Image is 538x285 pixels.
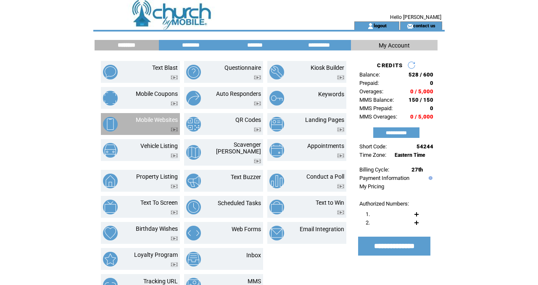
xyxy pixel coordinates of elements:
a: Text To Screen [140,199,178,206]
img: video.png [337,210,344,215]
img: video.png [337,184,344,189]
img: video.png [171,153,178,158]
a: Web Forms [232,226,261,232]
a: Text to Win [316,199,344,206]
img: help.gif [427,176,433,180]
img: vehicle-listing.png [103,143,118,158]
img: video.png [337,127,344,132]
a: Kiosk Builder [311,64,344,71]
a: Vehicle Listing [140,142,178,149]
img: video.png [171,75,178,80]
span: MMS Balance: [359,97,394,103]
img: video.png [171,184,178,189]
span: CREDITS [377,62,403,69]
span: Prepaid: [359,80,379,86]
img: mobile-websites.png [103,117,118,132]
img: contact_us_icon.gif [407,23,413,29]
a: Loyalty Program [134,251,178,258]
a: Inbox [246,252,261,259]
a: Scavenger [PERSON_NAME] [216,141,261,155]
img: video.png [171,101,178,106]
img: video.png [171,127,178,132]
span: Billing Cycle: [359,166,389,173]
a: Keywords [318,91,344,98]
span: 0 [430,80,433,86]
img: video.png [171,210,178,215]
span: Overages: [359,88,383,95]
img: inbox.png [186,252,201,267]
img: text-blast.png [103,65,118,79]
img: qr-codes.png [186,117,201,132]
a: Email Integration [300,226,344,232]
span: Time Zone: [359,152,386,158]
a: Payment Information [359,175,409,181]
span: Eastern Time [395,152,425,158]
span: 0 [430,105,433,111]
span: Authorized Numbers: [359,201,409,207]
span: MMS Prepaid: [359,105,393,111]
img: account_icon.gif [367,23,374,29]
a: Questionnaire [224,64,261,71]
img: video.png [254,127,261,132]
span: Hello [PERSON_NAME] [390,14,441,20]
span: 2. [366,219,370,226]
a: My Pricing [359,183,384,190]
img: text-to-screen.png [103,200,118,214]
img: kiosk-builder.png [269,65,284,79]
span: MMS Overages: [359,113,397,120]
img: video.png [254,101,261,106]
img: text-buzzer.png [186,174,201,188]
span: Short Code: [359,143,387,150]
span: 0 / 5,000 [410,113,433,120]
a: QR Codes [235,116,261,123]
img: property-listing.png [103,174,118,188]
span: 54244 [417,143,433,150]
a: Mobile Websites [136,116,178,123]
img: appointments.png [269,143,284,158]
img: landing-pages.png [269,117,284,132]
span: 528 / 600 [409,71,433,78]
img: scheduled-tasks.png [186,200,201,214]
span: 0 / 5,000 [410,88,433,95]
a: Property Listing [136,173,178,180]
img: video.png [337,153,344,158]
img: mobile-coupons.png [103,91,118,106]
img: conduct-a-poll.png [269,174,284,188]
img: web-forms.png [186,226,201,240]
a: Scheduled Tasks [218,200,261,206]
a: Landing Pages [305,116,344,123]
img: video.png [254,75,261,80]
img: auto-responders.png [186,91,201,106]
img: loyalty-program.png [103,252,118,267]
img: text-to-win.png [269,200,284,214]
span: My Account [379,42,410,49]
span: 1. [366,211,370,217]
span: 27th [411,166,423,173]
a: MMS [248,278,261,285]
a: Mobile Coupons [136,90,178,97]
span: Balance: [359,71,380,78]
img: video.png [254,159,261,164]
img: video.png [171,236,178,241]
a: Appointments [307,142,344,149]
a: Auto Responders [216,90,261,97]
a: Text Buzzer [231,174,261,180]
img: video.png [337,75,344,80]
a: contact us [413,23,435,28]
span: 150 / 150 [409,97,433,103]
a: Tracking URL [143,278,178,285]
img: scavenger-hunt.png [186,145,201,160]
img: email-integration.png [269,226,284,240]
img: keywords.png [269,91,284,106]
img: video.png [171,262,178,267]
img: questionnaire.png [186,65,201,79]
a: Text Blast [152,64,178,71]
a: Conduct a Poll [306,173,344,180]
a: Birthday Wishes [136,225,178,232]
a: logout [374,23,387,28]
img: birthday-wishes.png [103,226,118,240]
